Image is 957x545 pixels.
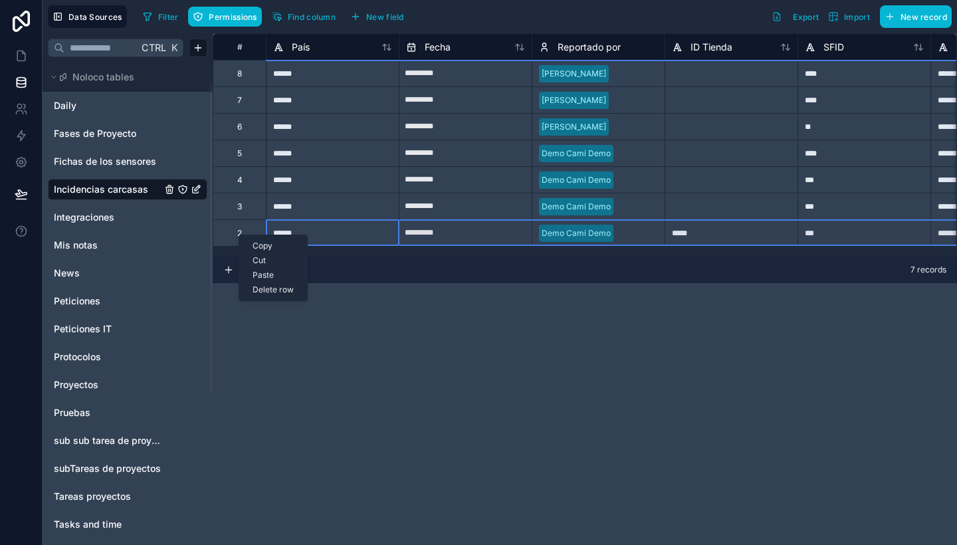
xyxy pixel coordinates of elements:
span: País [292,41,310,54]
span: 7 records [910,265,946,275]
span: Fichas de los sensores [54,155,156,168]
div: Peticiones [48,290,207,312]
div: # [223,42,256,52]
div: Delete row [239,282,307,297]
button: Find column [267,7,340,27]
a: Integraciones [54,211,161,224]
span: Incidencias carcasas [54,183,148,196]
span: Export [793,12,819,22]
a: Incidencias carcasas [54,183,161,196]
a: Proyectos [54,378,161,391]
span: ID Tienda [691,41,732,54]
span: Fases de Proyecto [54,127,136,140]
span: K [169,43,179,53]
a: Tasks and time [54,518,161,531]
a: New record [875,5,952,28]
span: Integraciones [54,211,114,224]
button: Export [767,5,823,28]
div: Copy [239,239,307,253]
a: Daily [54,99,161,112]
div: Protocolos [48,346,207,368]
div: Paste [239,268,307,282]
div: Integraciones [48,207,207,228]
span: Permissions [209,12,257,22]
span: News [54,267,80,280]
span: Tasks and time [54,518,122,531]
div: Incidencias carcasas [48,179,207,200]
button: New field [346,7,409,27]
button: Data Sources [48,5,127,28]
a: Permissions [188,7,266,27]
span: Mis notas [54,239,98,252]
div: Tareas proyectos [48,486,207,507]
a: Peticiones IT [54,322,161,336]
div: 5 [237,148,242,159]
span: Data Sources [68,12,122,22]
div: [PERSON_NAME] [542,94,606,106]
span: Noloco tables [72,70,134,84]
span: Proyectos [54,378,98,391]
button: New record [880,5,952,28]
span: Peticiones IT [54,322,112,336]
a: News [54,267,161,280]
span: Daily [54,99,76,112]
div: [PERSON_NAME] [542,68,606,80]
a: Peticiones [54,294,161,308]
span: Reportado por [558,41,621,54]
span: Pruebas [54,406,90,419]
a: Fichas de los sensores [54,155,161,168]
a: Pruebas [54,406,161,419]
button: Filter [138,7,183,27]
div: Demo Cami Demo [542,174,611,186]
span: New record [901,12,947,22]
a: Protocolos [54,350,161,364]
div: Cut [239,253,307,268]
button: Permissions [188,7,261,27]
div: 2 [237,228,242,239]
span: Ctrl [140,39,167,56]
div: Daily [48,95,207,116]
a: Mis notas [54,239,161,252]
button: Noloco tables [48,68,199,86]
div: [PERSON_NAME] [542,121,606,133]
a: sub sub tarea de proyectos [54,434,161,447]
div: 3 [237,201,242,212]
div: subTareas de proyectos [48,458,207,479]
div: 4 [237,175,243,185]
div: 7 [237,95,242,106]
div: Proyectos [48,374,207,395]
a: subTareas de proyectos [54,462,161,475]
div: Fases de Proyecto [48,123,207,144]
span: Fecha [425,41,451,54]
div: Peticiones IT [48,318,207,340]
div: 6 [237,122,242,132]
div: Mis notas [48,235,207,256]
div: Fichas de los sensores [48,151,207,172]
a: Fases de Proyecto [54,127,161,140]
span: Import [844,12,870,22]
div: Demo Cami Demo [542,227,611,239]
div: Demo Cami Demo [542,148,611,160]
div: sub sub tarea de proyectos [48,430,207,451]
button: Import [823,5,875,28]
span: Filter [158,12,179,22]
div: 8 [237,68,242,79]
div: Tasks and time [48,514,207,535]
div: Demo Cami Demo [542,201,611,213]
span: SFID [823,41,844,54]
span: subTareas de proyectos [54,462,161,475]
div: News [48,263,207,284]
a: Tareas proyectos [54,490,161,503]
span: New field [366,12,404,22]
span: Peticiones [54,294,100,308]
span: Find column [288,12,336,22]
span: Protocolos [54,350,101,364]
span: Tareas proyectos [54,490,131,503]
div: Pruebas [48,402,207,423]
